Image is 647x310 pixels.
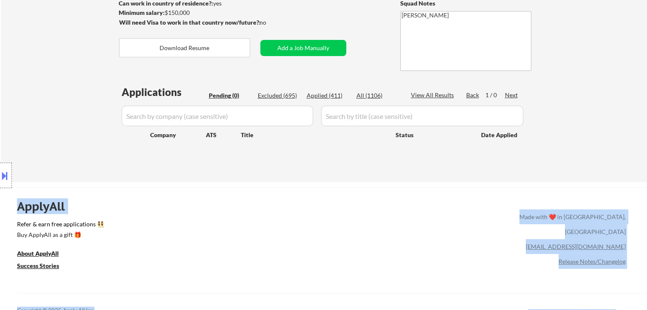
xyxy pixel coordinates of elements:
[559,258,626,265] a: Release Notes/Changelog
[17,221,342,230] a: Refer & earn free applications 👯‍♀️
[119,8,260,17] div: $150,000
[485,91,505,99] div: 1 / 0
[122,87,206,97] div: Applications
[150,131,206,139] div: Company
[396,127,469,142] div: Status
[307,91,349,100] div: Applied (411)
[259,18,284,27] div: no
[466,91,480,99] div: Back
[481,131,519,139] div: Date Applied
[516,209,626,239] div: Made with ❤️ in [GEOGRAPHIC_DATA], [GEOGRAPHIC_DATA]
[258,91,300,100] div: Excluded (695)
[119,38,250,57] button: Download Resume
[122,106,313,126] input: Search by company (case sensitive)
[241,131,388,139] div: Title
[119,19,261,26] strong: Will need Visa to work in that country now/future?:
[526,243,626,250] a: [EMAIL_ADDRESS][DOMAIN_NAME]
[209,91,251,100] div: Pending (0)
[411,91,456,99] div: View All Results
[505,91,519,99] div: Next
[260,40,346,56] button: Add a Job Manually
[206,131,241,139] div: ATS
[356,91,399,100] div: All (1106)
[119,9,165,16] strong: Minimum salary:
[321,106,523,126] input: Search by title (case sensitive)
